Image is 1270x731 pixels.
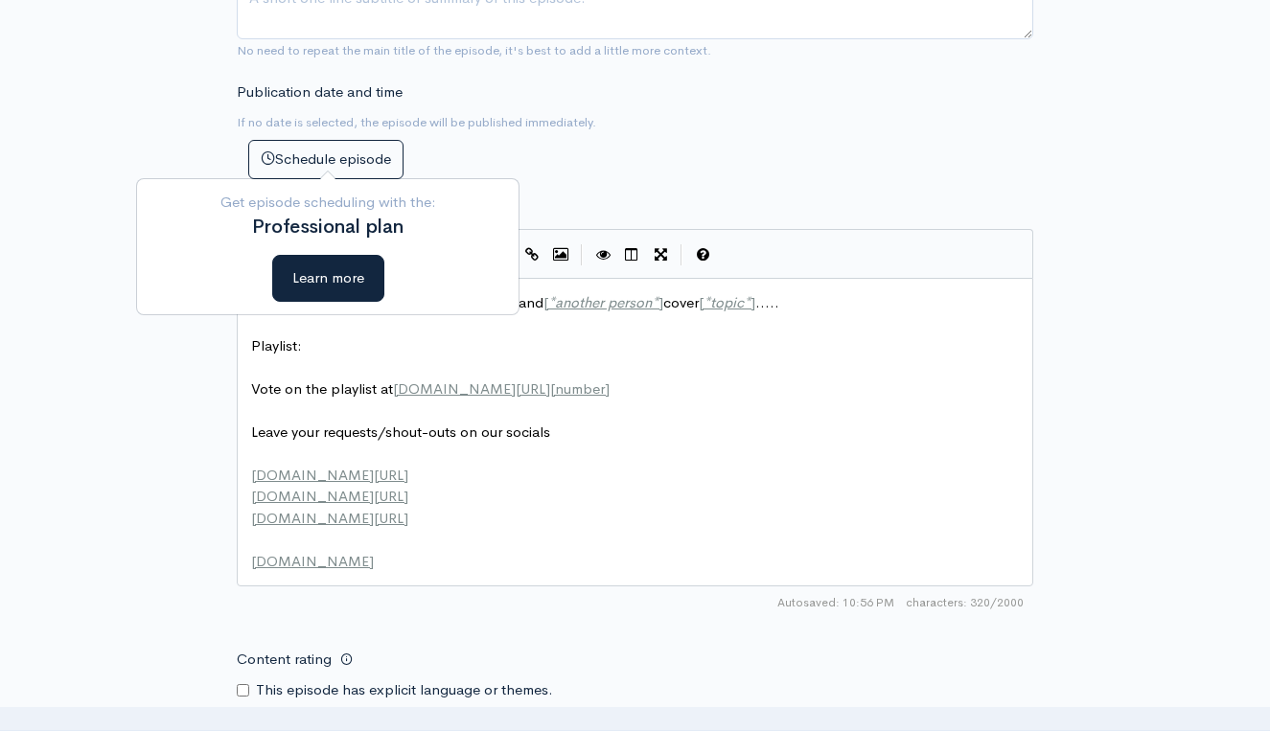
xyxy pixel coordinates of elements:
[251,509,408,527] span: [DOMAIN_NAME][URL]
[699,293,704,311] span: [
[581,244,583,266] i: |
[681,244,682,266] i: |
[589,240,617,269] button: Toggle Preview
[151,192,504,214] p: Get episode scheduling with the:
[251,379,610,398] span: Vote on the playlist at
[256,679,553,701] label: This episode has explicit language or themes.
[906,594,1024,611] span: 320/2000
[393,379,550,398] span: [DOMAIN_NAME][URL]
[750,293,755,311] span: ]
[777,594,894,611] span: Autosaved: 10:56 PM
[151,217,504,238] h2: Professional plan
[248,140,404,179] button: Schedule episode
[251,552,374,570] span: [DOMAIN_NAME]
[646,240,675,269] button: Toggle Fullscreen
[251,487,408,505] span: [DOMAIN_NAME][URL]
[237,640,332,679] label: Content rating
[555,379,605,398] span: number
[237,81,403,103] label: Publication date and time
[658,293,663,311] span: ]
[237,42,711,58] small: No need to repeat the main title of the episode, it's best to add a little more context.
[272,255,384,302] button: Learn more
[546,240,575,269] button: Insert Image
[251,466,408,484] span: [DOMAIN_NAME][URL]
[251,423,550,441] span: Leave your requests/shout-outs on our socials
[605,379,610,398] span: ]
[550,379,555,398] span: [
[543,293,548,311] span: [
[710,293,744,311] span: topic
[555,293,652,311] span: another person
[688,240,717,269] button: Markdown Guide
[251,336,302,354] span: Playlist:
[237,114,596,130] small: If no date is selected, the episode will be published immediately.
[617,240,646,269] button: Toggle Side by Side
[518,240,546,269] button: Create Link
